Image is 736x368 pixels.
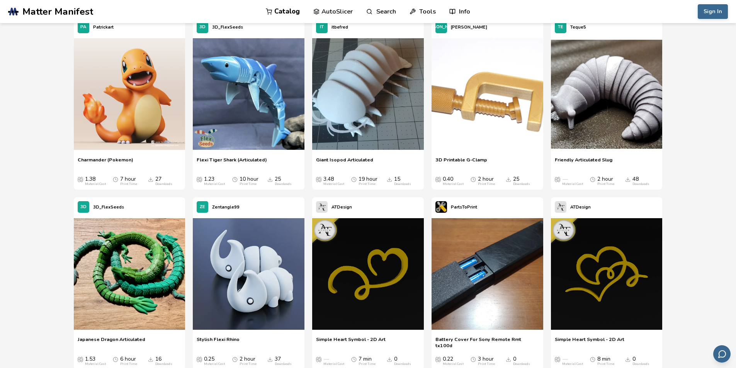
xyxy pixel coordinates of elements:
span: Average Cost [435,176,441,182]
p: PartsToPrint [451,203,477,211]
div: 10 hour [240,176,258,186]
img: PartsToPrint's profile [435,201,447,213]
div: Material Cost [323,362,344,366]
p: ATDesign [570,203,591,211]
a: Stylish Flexi Rhino [197,336,240,348]
span: Average Print Time [232,356,238,362]
span: Average Cost [316,356,321,362]
div: Print Time [597,362,614,366]
span: Average Cost [435,356,441,362]
span: Average Cost [197,176,202,182]
span: Downloads [387,356,392,362]
span: — [562,176,568,182]
div: 0.25 [204,356,225,366]
span: Average Print Time [471,356,476,362]
div: Print Time [240,362,257,366]
div: Material Cost [443,362,464,366]
div: 2 hour [240,356,257,366]
div: 15 [394,176,411,186]
span: Downloads [506,176,511,182]
div: 7 hour [120,176,137,186]
div: 0.22 [443,356,464,366]
span: Average Print Time [590,356,595,362]
div: 27 [155,176,172,186]
div: Print Time [120,362,137,366]
div: Material Cost [85,362,106,366]
div: Downloads [275,182,292,186]
span: Downloads [267,176,273,182]
div: 3 hour [478,356,495,366]
div: 0 [394,356,411,366]
span: Average Print Time [113,176,118,182]
span: IT [320,25,324,30]
span: PA [80,25,86,30]
a: Charmander (Pokemon) [78,157,133,168]
div: Print Time [478,182,495,186]
p: Teque5 [570,23,586,31]
div: 1.38 [85,176,106,186]
span: Average Cost [78,176,83,182]
span: Average Cost [78,356,83,362]
span: Downloads [506,356,511,362]
span: Battery Cover For Sony Remote Rmt tx100d [435,336,539,348]
div: 2 hour [478,176,495,186]
span: Downloads [148,176,153,182]
p: [PERSON_NAME] [451,23,487,31]
div: Downloads [394,182,411,186]
a: Japanese Dragon Articulated [78,336,145,348]
span: Average Print Time [351,356,357,362]
div: Downloads [155,362,172,366]
div: 0.40 [443,176,464,186]
span: — [323,356,329,362]
div: 1.53 [85,356,106,366]
a: Simple Heart Symbol - 2D Art [555,336,624,348]
div: Downloads [155,182,172,186]
p: itbefred [331,23,348,31]
span: Average Cost [316,176,321,182]
span: Average Print Time [351,176,357,182]
a: Flexi Tiger Shark (Articulated) [197,157,267,168]
div: 6 hour [120,356,137,366]
div: 25 [275,176,292,186]
span: [PERSON_NAME] [423,25,459,30]
p: 3D_FlexSeeds [93,203,124,211]
div: Material Cost [562,362,583,366]
div: Downloads [632,182,649,186]
span: Downloads [148,356,153,362]
div: 19 hour [359,176,377,186]
a: Friendly Articulated Slug [555,157,612,168]
button: Send feedback via email [713,345,731,363]
div: Material Cost [443,182,464,186]
div: Downloads [632,362,649,366]
div: 37 [275,356,292,366]
div: Downloads [275,362,292,366]
div: Downloads [394,362,411,366]
span: Average Cost [197,356,202,362]
div: 7 min [359,356,376,366]
span: Downloads [267,356,273,362]
div: Material Cost [204,182,225,186]
img: ATDesign's profile [555,201,566,213]
span: Average Cost [555,176,560,182]
div: Material Cost [85,182,106,186]
a: Simple Heart Symbol - 2D Art [316,336,386,348]
div: Print Time [120,182,137,186]
a: Giant Isopod Articulated [316,157,373,168]
div: Downloads [513,362,530,366]
div: Print Time [240,182,257,186]
div: Print Time [478,362,495,366]
div: Print Time [359,182,376,186]
span: Average Print Time [471,176,476,182]
span: Downloads [387,176,392,182]
div: 0 [632,356,649,366]
div: 2 hour [597,176,614,186]
span: Downloads [625,356,631,362]
p: Zentangle99 [212,203,240,211]
div: 3.48 [323,176,344,186]
div: Downloads [513,182,530,186]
